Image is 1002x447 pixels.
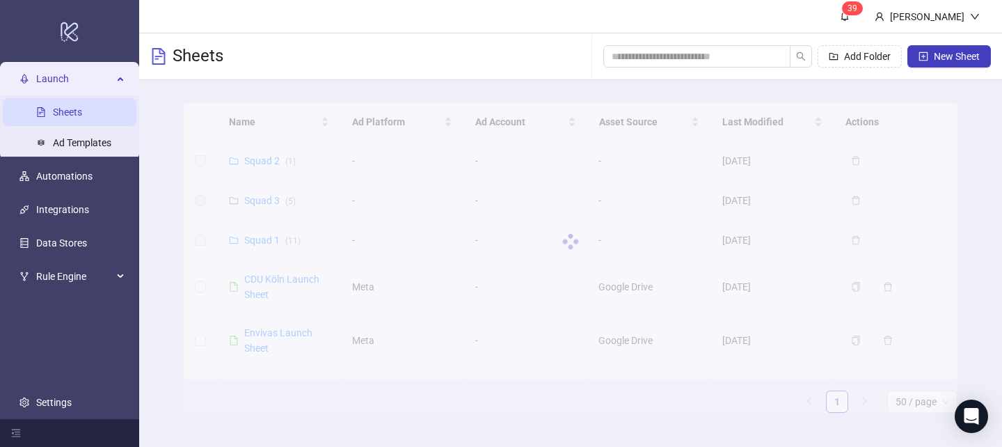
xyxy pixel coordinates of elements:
span: New Sheet [934,51,980,62]
button: Add Folder [818,45,902,68]
span: bell [840,11,850,21]
div: [PERSON_NAME] [884,9,970,24]
span: rocket [19,74,29,84]
span: Rule Engine [36,263,113,291]
span: user [875,12,884,22]
span: down [970,12,980,22]
sup: 39 [842,1,863,15]
a: Data Stores [36,238,87,249]
span: file-text [150,48,167,65]
span: 9 [852,3,857,13]
span: Launch [36,65,113,93]
h3: Sheets [173,45,223,68]
span: search [796,52,806,61]
a: Integrations [36,205,89,216]
span: plus-square [918,52,928,61]
span: fork [19,272,29,282]
span: folder-add [829,52,838,61]
a: Settings [36,397,72,408]
a: Ad Templates [53,138,111,149]
a: Automations [36,171,93,182]
span: menu-fold [11,428,21,438]
div: Open Intercom Messenger [955,400,988,433]
a: Sheets [53,107,82,118]
span: 3 [848,3,852,13]
span: Add Folder [844,51,891,62]
button: New Sheet [907,45,991,68]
